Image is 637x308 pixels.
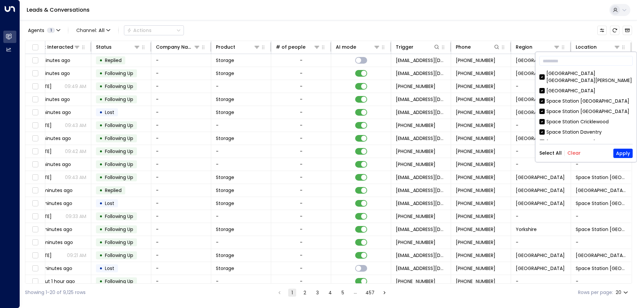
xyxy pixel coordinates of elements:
[516,96,565,103] span: London
[105,174,133,181] span: Following Up
[539,87,633,94] div: [GEOGRAPHIC_DATA]
[211,145,271,158] td: -
[31,225,39,234] span: Toggle select row
[623,26,632,35] button: Archived Leads
[396,43,440,51] div: Trigger
[216,174,234,181] span: Storage
[105,226,133,233] span: Following Up
[396,278,435,285] span: +447397131823
[74,26,113,35] span: Channel:
[456,70,495,77] span: +447780939256
[511,145,571,158] td: -
[151,184,211,197] td: -
[216,252,234,259] span: Storage
[616,288,629,297] div: 20
[36,187,73,194] span: 20 minutes ago
[456,109,495,116] span: +447391440460
[211,80,271,93] td: -
[300,239,303,246] div: -
[124,25,184,35] button: Actions
[99,146,103,157] div: •
[300,265,303,272] div: -
[336,43,380,51] div: AI mode
[571,158,631,171] td: -
[99,172,103,183] div: •
[156,43,200,51] div: Company Name
[578,289,613,296] label: Rows per page:
[516,135,565,142] span: Birmingham
[105,109,114,116] span: Lost
[36,265,72,272] span: 35 minutes ago
[151,236,211,249] td: -
[516,109,565,116] span: Shropshire
[396,148,435,155] span: +447507663421
[276,43,306,51] div: # of people
[99,276,103,287] div: •
[36,109,71,116] span: 12 minutes ago
[99,120,103,131] div: •
[456,148,495,155] span: +447507663421
[99,133,103,144] div: •
[99,68,103,79] div: •
[99,224,103,235] div: •
[151,197,211,210] td: -
[156,43,194,51] div: Company Name
[516,174,565,181] span: London
[539,129,633,136] div: Space Station Daventry
[380,289,388,297] button: Go to next page
[105,161,133,168] span: Following Up
[576,226,626,233] span: Space Station Wakefield
[516,265,565,272] span: Birmingham
[105,122,133,129] span: Following Up
[546,118,609,125] div: Space Station Cricklewood
[396,161,435,168] span: +447453264463
[151,106,211,119] td: -
[396,174,446,181] span: leads@space-station.co.uk
[300,57,303,64] div: -
[539,150,562,156] button: Select All
[105,265,114,272] span: Lost
[65,148,86,155] p: 09:42 AM
[396,187,446,194] span: leads@space-station.co.uk
[211,210,271,223] td: -
[151,93,211,106] td: -
[511,210,571,223] td: -
[151,210,211,223] td: -
[124,25,184,35] div: Button group with a nested menu
[396,252,446,259] span: leads@space-station.co.uk
[151,158,211,171] td: -
[516,226,537,233] span: Yorkshire
[99,55,103,66] div: •
[576,200,626,207] span: Space Station Brentford
[151,119,211,132] td: -
[456,239,495,246] span: +447349471553
[99,237,103,248] div: •
[539,108,633,115] div: Space Station [GEOGRAPHIC_DATA]
[300,187,303,194] div: -
[571,236,631,249] td: -
[456,265,495,272] span: +441816255880
[571,275,631,288] td: -
[65,122,86,129] p: 09:43 AM
[300,174,303,181] div: -
[456,57,495,64] span: +447518729442
[364,289,376,297] button: Go to page 457
[99,185,103,196] div: •
[105,148,133,155] span: Following Up
[396,96,446,103] span: leads@space-station.co.uk
[31,147,39,156] span: Toggle select row
[216,226,234,233] span: Storage
[516,43,532,51] div: Region
[511,80,571,93] td: -
[74,26,113,35] button: Channel:All
[300,109,303,116] div: -
[288,289,296,297] button: page 1
[99,198,103,209] div: •
[301,289,309,297] button: Go to page 2
[396,122,435,129] span: +447391440460
[105,70,133,77] span: Following Up
[546,87,595,94] div: [GEOGRAPHIC_DATA]
[300,148,303,155] div: -
[216,265,234,272] span: Storage
[300,70,303,77] div: -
